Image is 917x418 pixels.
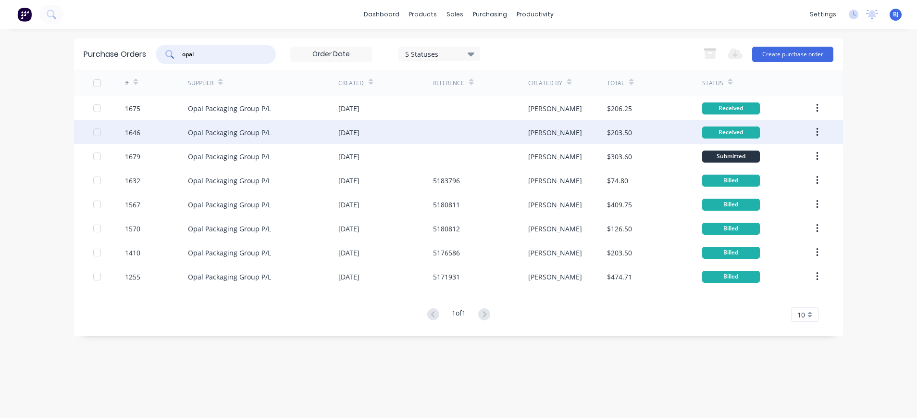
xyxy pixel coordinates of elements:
div: 5171931 [433,272,460,282]
div: [PERSON_NAME] [528,127,582,138]
div: Billed [702,247,760,259]
div: Billed [702,223,760,235]
input: Order Date [291,47,372,62]
div: Supplier [188,79,213,88]
div: 1255 [125,272,140,282]
div: 1679 [125,152,140,162]
div: [PERSON_NAME] [528,200,582,210]
div: [DATE] [338,152,359,162]
div: $126.50 [607,224,632,234]
span: 10 [797,310,805,320]
div: [DATE] [338,127,359,138]
div: 5183796 [433,176,460,186]
div: [PERSON_NAME] [528,248,582,258]
div: Opal Packaging Group P/L [188,248,271,258]
div: Opal Packaging Group P/L [188,224,271,234]
div: 1632 [125,176,140,186]
div: $74.80 [607,176,628,186]
span: BJ [893,10,899,19]
button: Create purchase order [752,47,833,62]
div: Opal Packaging Group P/L [188,176,271,186]
div: [PERSON_NAME] [528,224,582,234]
div: $474.71 [607,272,632,282]
div: [PERSON_NAME] [528,152,582,162]
div: Created [338,79,364,88]
div: Reference [433,79,464,88]
input: Search purchase orders... [181,50,261,59]
div: 5180812 [433,224,460,234]
div: purchasing [468,7,512,22]
div: 1410 [125,248,140,258]
div: Status [702,79,723,88]
div: Billed [702,175,760,187]
div: Opal Packaging Group P/L [188,103,271,114]
a: dashboard [359,7,404,22]
div: 5176586 [433,248,460,258]
div: [PERSON_NAME] [528,272,582,282]
div: Received [702,102,760,114]
div: 1570 [125,224,140,234]
div: Total [607,79,624,88]
div: Created By [528,79,562,88]
div: $203.50 [607,127,632,138]
div: $206.25 [607,103,632,114]
div: Submitted [702,151,760,163]
div: 1675 [125,103,140,114]
div: [PERSON_NAME] [528,176,582,186]
div: $203.50 [607,248,632,258]
div: Purchase Orders [84,49,146,60]
div: [DATE] [338,103,359,114]
div: products [404,7,442,22]
div: $409.75 [607,200,632,210]
img: Factory [17,7,32,22]
div: 5180811 [433,200,460,210]
div: [DATE] [338,176,359,186]
div: 1 of 1 [452,308,466,322]
div: 1567 [125,200,140,210]
div: productivity [512,7,558,22]
div: 1646 [125,127,140,138]
div: [DATE] [338,224,359,234]
div: [DATE] [338,272,359,282]
div: sales [442,7,468,22]
div: # [125,79,129,88]
div: Received [702,127,760,139]
div: $303.60 [607,152,632,162]
div: Billed [702,271,760,283]
div: settings [805,7,841,22]
div: [DATE] [338,200,359,210]
div: Opal Packaging Group P/L [188,152,271,162]
div: [DATE] [338,248,359,258]
div: Billed [702,199,760,211]
div: 5 Statuses [405,49,474,59]
div: Opal Packaging Group P/L [188,200,271,210]
div: [PERSON_NAME] [528,103,582,114]
div: Opal Packaging Group P/L [188,127,271,138]
div: Opal Packaging Group P/L [188,272,271,282]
